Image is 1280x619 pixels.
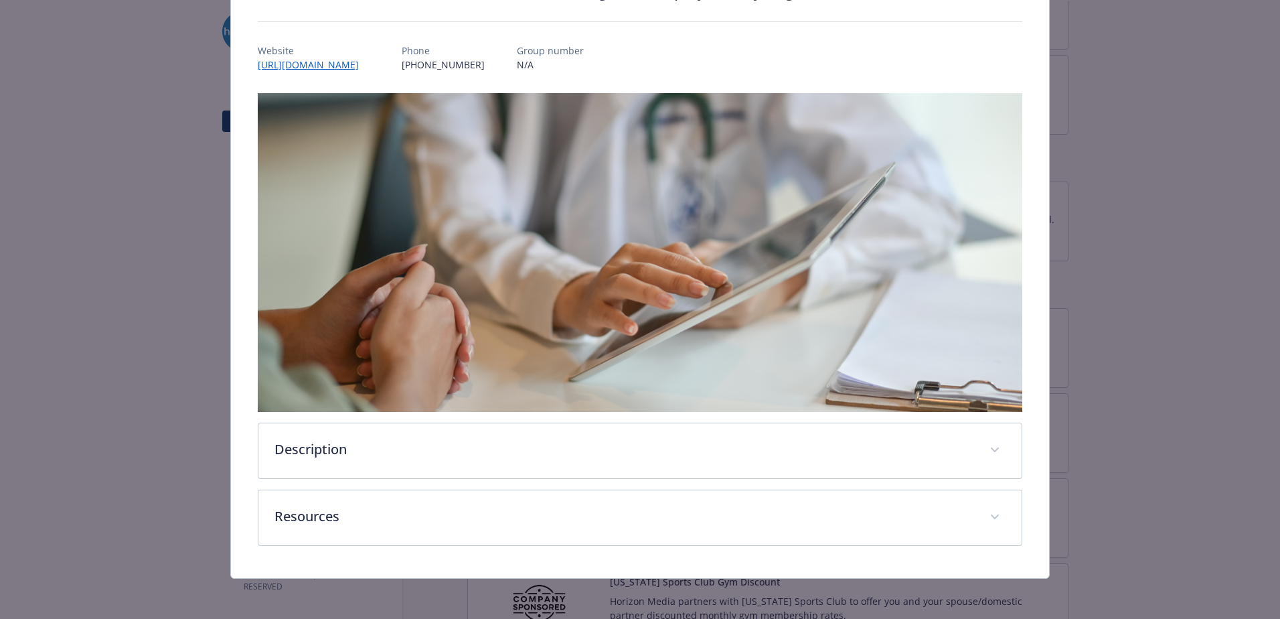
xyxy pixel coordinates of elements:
[517,44,584,58] p: Group number
[258,490,1022,545] div: Resources
[258,93,1022,412] img: banner
[274,439,973,460] p: Description
[274,506,973,527] p: Resources
[258,423,1022,478] div: Description
[402,58,485,72] p: [PHONE_NUMBER]
[258,44,370,58] p: Website
[258,58,370,71] a: [URL][DOMAIN_NAME]
[517,58,584,72] p: N/A
[402,44,485,58] p: Phone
